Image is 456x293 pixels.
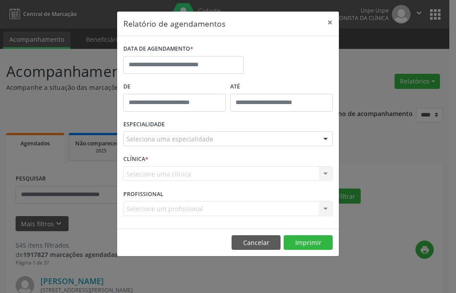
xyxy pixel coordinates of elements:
[126,134,213,144] span: Seleciona uma especialidade
[321,12,339,33] button: Close
[123,153,148,166] label: CLÍNICA
[123,118,165,132] label: ESPECIALIDADE
[123,42,193,56] label: DATA DE AGENDAMENTO
[123,187,163,201] label: PROFISSIONAL
[123,80,226,94] label: De
[230,80,333,94] label: ATÉ
[123,18,225,29] h5: Relatório de agendamentos
[232,235,281,250] button: Cancelar
[284,235,333,250] button: Imprimir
